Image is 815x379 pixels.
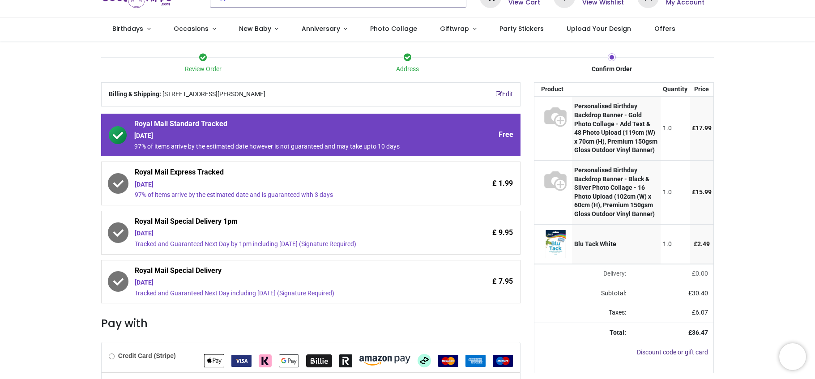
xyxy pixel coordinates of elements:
[429,17,488,41] a: Giftwrap
[135,229,438,238] div: [DATE]
[492,277,513,286] span: £ 7.95
[438,355,458,367] img: MasterCard
[135,289,438,298] div: Tracked and Guaranteed Next Day including [DATE] (Signature Required)
[493,355,513,367] img: Maestro
[696,270,708,277] span: 0.00
[492,228,513,238] span: £ 9.95
[692,188,712,196] span: £
[279,354,299,367] img: Google Pay
[661,83,690,96] th: Quantity
[534,284,631,303] td: Subtotal:
[359,356,410,366] img: Amazon Pay
[510,65,714,74] div: Confirm Order
[112,24,143,33] span: Birthdays
[697,240,710,247] span: 2.49
[654,24,675,33] span: Offers
[306,357,332,364] span: Billie
[290,17,359,41] a: Anniversary
[465,355,486,367] img: American Express
[440,24,469,33] span: Giftwrap
[134,132,438,141] div: [DATE]
[239,24,271,33] span: New Baby
[259,354,272,367] img: Klarna
[534,83,572,96] th: Product
[134,142,438,151] div: 97% of items arrive by the estimated date however is not guaranteed and may take upto 10 days
[101,65,306,74] div: Review Order
[101,316,521,331] h3: Pay with
[231,355,252,367] img: VISA
[339,354,352,367] img: Revolut Pay
[492,179,513,188] span: £ 1.99
[692,124,712,132] span: £
[135,240,438,249] div: Tracked and Guaranteed Next Day by 1pm including [DATE] (Signature Required)
[696,188,712,196] span: 15.99
[227,17,290,41] a: New Baby
[339,357,352,364] span: Revolut Pay
[574,102,657,153] strong: Personalised Birthday Backdrop Banner - Gold Photo Collage - Add Text & 48 Photo Upload (119cm (W...
[663,124,687,133] div: 1.0
[109,90,161,98] b: Billing & Shipping:
[370,24,417,33] span: Photo Collage
[692,329,708,336] span: 36.47
[541,102,570,131] img: S70487 - [BN-02932-119W70H-BANNER_VY] Personalised Birthday Backdrop Banner - Gold Photo Collage ...
[135,191,438,200] div: 97% of items arrive by the estimated date and is guaranteed with 3 days
[162,17,227,41] a: Occasions
[302,24,340,33] span: Anniversary
[259,357,272,364] span: Klarna
[493,357,513,364] span: Maestro
[690,83,714,96] th: Price
[135,180,438,189] div: [DATE]
[438,357,458,364] span: MasterCard
[418,354,431,367] img: Afterpay Clearpay
[101,17,162,41] a: Birthdays
[359,357,410,364] span: Amazon Pay
[135,217,438,229] span: Royal Mail Special Delivery 1pm
[688,329,708,336] strong: £
[692,270,708,277] span: £
[499,24,544,33] span: Party Stickers
[688,290,708,297] span: £
[204,357,224,364] span: Apple Pay
[534,303,631,323] td: Taxes:
[279,357,299,364] span: Google Pay
[534,264,631,284] td: Delivery will be updated after choosing a new delivery method
[541,230,570,259] img: [BLU-TACK-WHITE] Blu Tack White
[305,65,510,74] div: Address
[696,309,708,316] span: 6.07
[779,343,806,370] iframe: Brevo live chat
[418,357,431,364] span: Afterpay Clearpay
[135,278,438,287] div: [DATE]
[109,353,115,359] input: Credit Card (Stripe)
[574,166,655,217] strong: Personalised Birthday Backdrop Banner - Black & Silver Photo Collage - 16 Photo Upload (102cm (W)...
[134,119,438,132] span: Royal Mail Standard Tracked
[306,354,332,367] img: Billie
[692,309,708,316] span: £
[465,357,486,364] span: American Express
[231,357,252,364] span: VISA
[541,166,570,195] img: S70487 - [BN-03230-102W60H-BANNER_VY] Personalised Birthday Backdrop Banner - Black & Silver Phot...
[574,240,616,247] strong: Blu Tack White
[696,124,712,132] span: 17.99
[499,130,513,140] span: Free
[663,188,687,197] div: 1.0
[694,240,710,247] span: £
[135,266,438,278] span: Royal Mail Special Delivery
[567,24,631,33] span: Upload Your Design
[610,329,626,336] strong: Total:
[135,167,438,180] span: Royal Mail Express Tracked
[174,24,209,33] span: Occasions
[496,90,513,99] a: Edit
[204,354,224,367] img: Apple Pay
[692,290,708,297] span: 30.40
[637,349,708,356] a: Discount code or gift card
[663,240,687,249] div: 1.0
[118,352,176,359] b: Credit Card (Stripe)
[162,90,265,99] span: [STREET_ADDRESS][PERSON_NAME]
